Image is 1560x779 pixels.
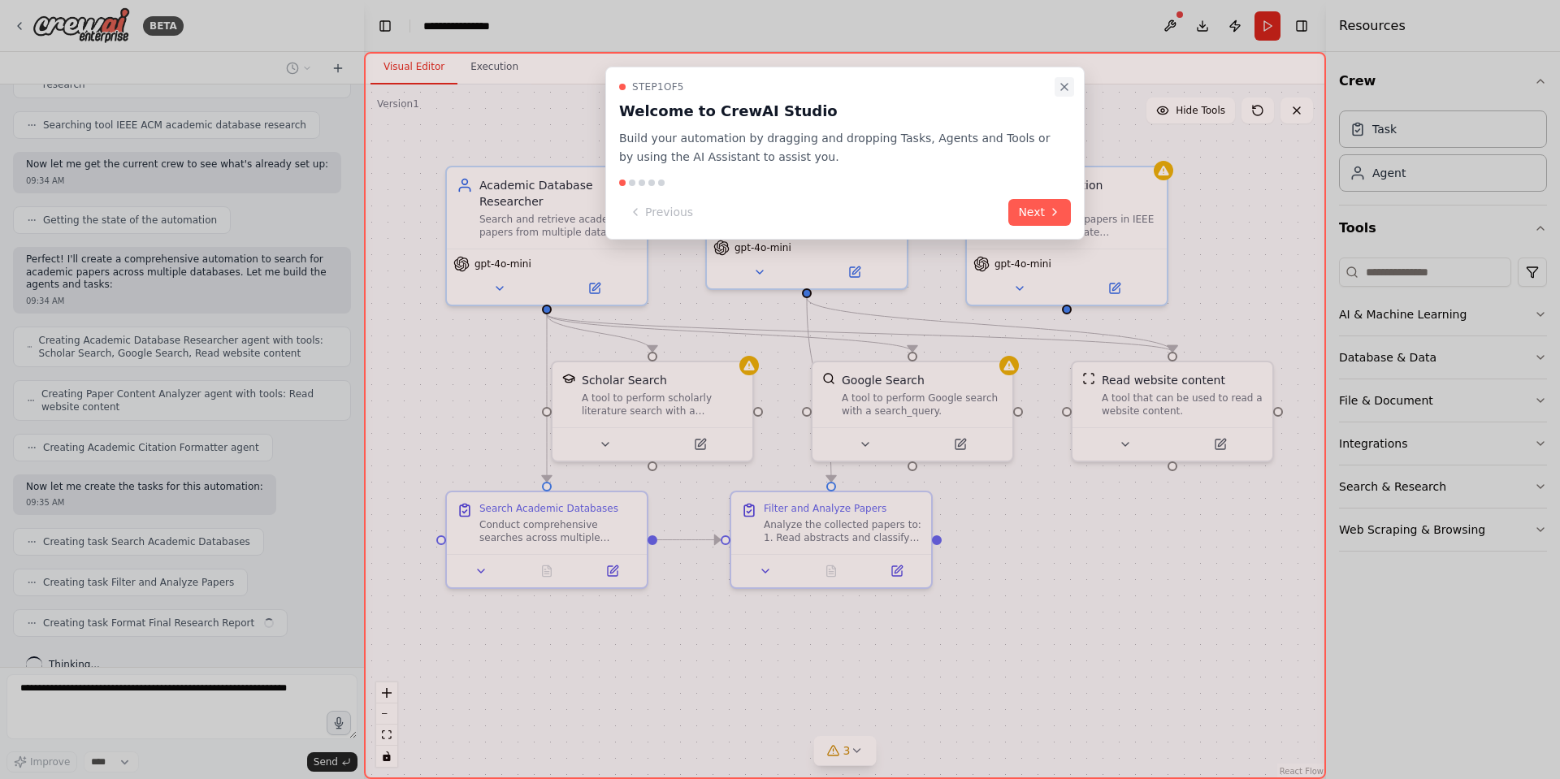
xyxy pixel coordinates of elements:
span: Step 1 of 5 [632,80,684,93]
button: Hide left sidebar [374,15,396,37]
button: Previous [619,199,703,226]
p: Build your automation by dragging and dropping Tasks, Agents and Tools or by using the AI Assista... [619,129,1051,167]
h3: Welcome to CrewAI Studio [619,100,1051,123]
button: Next [1008,199,1071,226]
button: Close walkthrough [1055,77,1074,97]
